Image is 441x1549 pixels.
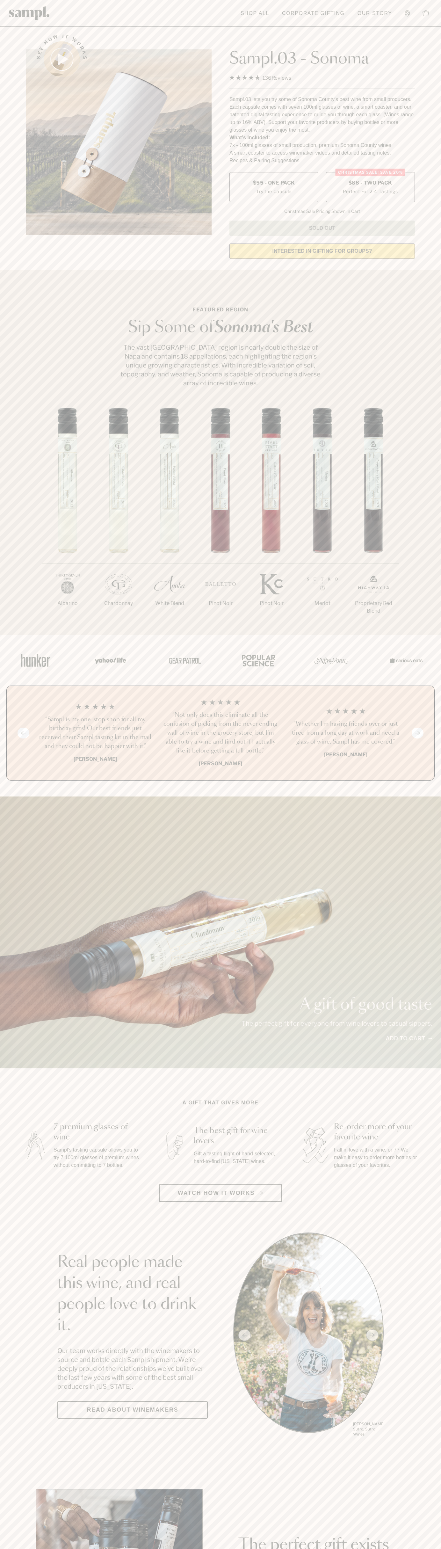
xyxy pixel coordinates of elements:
li: A smart coaster to access winemaker videos and detailed tasting notes. [229,149,415,157]
li: 1 / 4 [38,699,153,767]
p: Sampl's tasting capsule allows you to try 7 100ml glasses of premium wines without committing to ... [54,1146,140,1169]
em: Sonoma's Best [214,320,313,335]
div: Christmas SALE! Save 20% [336,169,405,176]
img: Artboard_3_0b291449-6e8c-4d07-b2c2-3f3601a19cd1_x450.png [312,647,351,674]
b: [PERSON_NAME] [324,752,367,758]
img: Sampl.03 - Sonoma [26,49,212,235]
div: Sampl.03 lets you try some of Sonoma County's best wine from small producers. Each capsule comes ... [229,96,415,134]
p: Fall in love with a wine, or 7? We make it easy to order more bottles or glasses of your favorites. [334,1146,421,1169]
button: Previous slide [18,728,29,738]
h3: “Sampl is my one-stop shop for all my birthday gifts! Our best friends just received their Sampl ... [38,715,153,751]
h3: 7 premium glasses of wine [54,1122,140,1142]
p: Pinot Noir [246,600,297,607]
img: Sampl logo [9,6,50,20]
b: [PERSON_NAME] [199,760,242,767]
p: The perfect gift for everyone from wine lovers to casual sippers. [242,1019,432,1028]
li: 7x - 100ml glasses of small production, premium Sonoma County wines [229,142,415,149]
h3: Re-order more of your favorite wine [334,1122,421,1142]
p: [PERSON_NAME] Sutro, Sutro Wines [353,1422,384,1437]
li: 2 / 7 [93,408,144,628]
a: Shop All [237,6,272,20]
h1: Sampl.03 - Sonoma [229,49,415,69]
p: Chardonnay [93,600,144,607]
a: Our Story [354,6,395,20]
li: 2 / 4 [163,699,278,767]
h3: “Whether I'm having friends over or just tired from a long day at work and need a glass of wine, ... [288,720,403,746]
img: Artboard_6_04f9a106-072f-468a-bdd7-f11783b05722_x450.png [90,647,129,674]
p: Our team works directly with the winemakers to source and bottle each Sampl shipment. We’re deepl... [57,1346,208,1391]
a: Corporate Gifting [279,6,348,20]
p: Albarino [42,600,93,607]
h2: A gift that gives more [183,1099,259,1107]
li: 7 / 7 [348,408,399,635]
button: Watch how it works [159,1184,282,1202]
li: 5 / 7 [246,408,297,628]
h2: Sip Some of [119,320,322,335]
button: See how it works [44,41,80,77]
li: 3 / 7 [144,408,195,628]
span: $55 - One Pack [253,179,295,186]
b: [PERSON_NAME] [74,756,117,762]
img: Artboard_1_c8cd28af-0030-4af1-819c-248e302c7f06_x450.png [17,647,55,674]
strong: What’s Included: [229,135,270,140]
p: Featured Region [119,306,322,314]
div: 136Reviews [229,74,291,82]
div: slide 1 [233,1233,384,1438]
p: Merlot [297,600,348,607]
small: Try the Capsule [256,188,292,195]
p: The vast [GEOGRAPHIC_DATA] region is nearly double the size of Napa and contains 18 appellations,... [119,343,322,388]
p: White Blend [144,600,195,607]
span: $88 - Two Pack [349,179,392,186]
button: Next slide [412,728,423,738]
li: 1 / 7 [42,408,93,628]
p: Pinot Noir [195,600,246,607]
a: Read about Winemakers [57,1401,208,1419]
small: Perfect For 2-4 Tastings [343,188,398,195]
h2: Real people made this wine, and real people love to drink it. [57,1252,208,1336]
span: Reviews [271,75,291,81]
p: Gift a tasting flight of hand-selected, hard-to-find [US_STATE] wines. [194,1150,280,1165]
p: A gift of good taste [242,997,432,1013]
li: 3 / 4 [288,699,403,767]
a: interested in gifting for groups? [229,244,415,259]
li: 4 / 7 [195,408,246,628]
ul: carousel [233,1233,384,1438]
span: 136 [263,75,271,81]
img: Artboard_4_28b4d326-c26e-48f9-9c80-911f17d6414e_x450.png [238,647,277,674]
button: Sold Out [229,221,415,236]
a: Add to cart [386,1034,432,1043]
h3: “Not only does this eliminate all the confusion of picking from the never ending wall of wine in ... [163,711,278,755]
img: Artboard_7_5b34974b-f019-449e-91fb-745f8d0877ee_x450.png [386,647,424,674]
p: Proprietary Red Blend [348,600,399,615]
li: Recipes & Pairing Suggestions [229,157,415,164]
img: Artboard_5_7fdae55a-36fd-43f7-8bfd-f74a06a2878e_x450.png [164,647,203,674]
li: Christmas Sale Pricing Shown In Cart [281,208,363,214]
h3: The best gift for wine lovers [194,1126,280,1146]
li: 6 / 7 [297,408,348,628]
